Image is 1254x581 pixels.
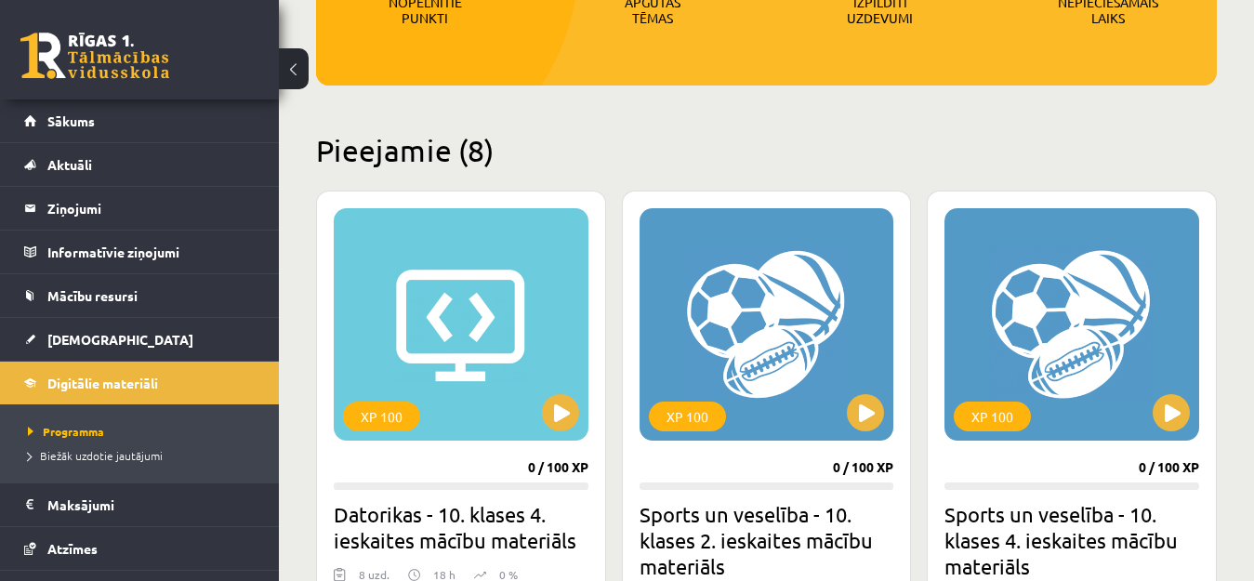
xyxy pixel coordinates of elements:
[20,33,169,79] a: Rīgas 1. Tālmācības vidusskola
[24,318,256,361] a: [DEMOGRAPHIC_DATA]
[47,483,256,526] legend: Maksājumi
[47,187,256,230] legend: Ziņojumi
[24,527,256,570] a: Atzīmes
[47,112,95,129] span: Sākums
[649,402,726,431] div: XP 100
[24,483,256,526] a: Maksājumi
[47,156,92,173] span: Aktuāli
[24,362,256,404] a: Digitālie materiāli
[954,402,1031,431] div: XP 100
[47,231,256,273] legend: Informatīvie ziņojumi
[28,447,260,464] a: Biežāk uzdotie jautājumi
[24,187,256,230] a: Ziņojumi
[47,540,98,557] span: Atzīmes
[640,501,894,579] h2: Sports un veselība - 10. klases 2. ieskaites mācību materiāls
[28,448,163,463] span: Biežāk uzdotie jautājumi
[24,231,256,273] a: Informatīvie ziņojumi
[47,375,158,391] span: Digitālie materiāli
[28,424,104,439] span: Programma
[24,143,256,186] a: Aktuāli
[343,402,420,431] div: XP 100
[47,331,193,348] span: [DEMOGRAPHIC_DATA]
[316,132,1217,168] h2: Pieejamie (8)
[24,274,256,317] a: Mācību resursi
[944,501,1199,579] h2: Sports un veselība - 10. klases 4. ieskaites mācību materiāls
[47,287,138,304] span: Mācību resursi
[24,99,256,142] a: Sākums
[28,423,260,440] a: Programma
[334,501,588,553] h2: Datorikas - 10. klases 4. ieskaites mācību materiāls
